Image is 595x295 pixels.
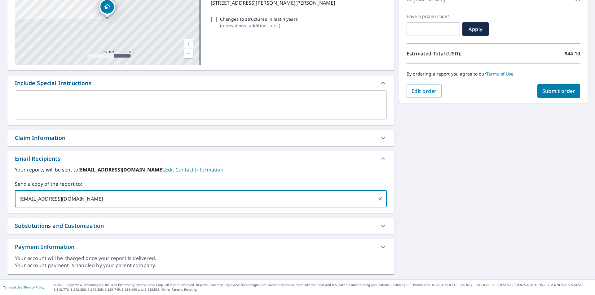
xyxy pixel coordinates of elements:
button: Edit order [407,84,442,98]
div: Your account will be charged once your report is delivered. [15,255,387,262]
span: Edit order [412,88,437,94]
div: Claim Information [15,134,65,142]
div: Substitutions and Customization [15,222,104,230]
a: Current Level 17, Zoom In [184,39,193,49]
p: © 2025 Eagle View Technologies, Inc. and Pictometry International Corp. All Rights Reserved. Repo... [54,283,592,292]
label: Your reports will be sent to [15,166,387,173]
label: Send a copy of the report to: [15,180,387,188]
label: Have a promo code? [407,14,460,19]
button: Clear [376,194,385,203]
a: Privacy Policy [24,285,44,289]
div: Email Recipients [7,151,394,166]
div: Include Special Instructions [7,76,394,90]
div: Email Recipients [15,154,60,163]
a: Current Level 17, Zoom Out [184,49,193,58]
div: Claim Information [7,130,394,146]
p: Changes to structures in last 4 years [220,16,298,22]
p: | [3,285,44,289]
a: EditContactInfo [165,166,225,173]
span: Apply [467,26,484,33]
span: Submit order [542,88,575,94]
button: Apply [462,22,489,36]
a: Terms of Use [486,71,514,77]
div: Your account payment is handled by your parent company. [15,262,387,269]
b: [EMAIL_ADDRESS][DOMAIN_NAME]. [78,166,165,173]
a: Terms of Use [3,285,22,289]
div: Include Special Instructions [15,79,91,87]
p: $44.10 [565,50,580,57]
p: ( renovations, additions, etc. ) [220,22,298,29]
p: By ordering a report you agree to our [407,71,580,77]
div: Payment Information [15,243,74,251]
button: Submit order [537,84,580,98]
div: Payment Information [7,239,394,255]
p: Estimated Total (USD): [407,50,493,57]
div: Substitutions and Customization [7,218,394,234]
